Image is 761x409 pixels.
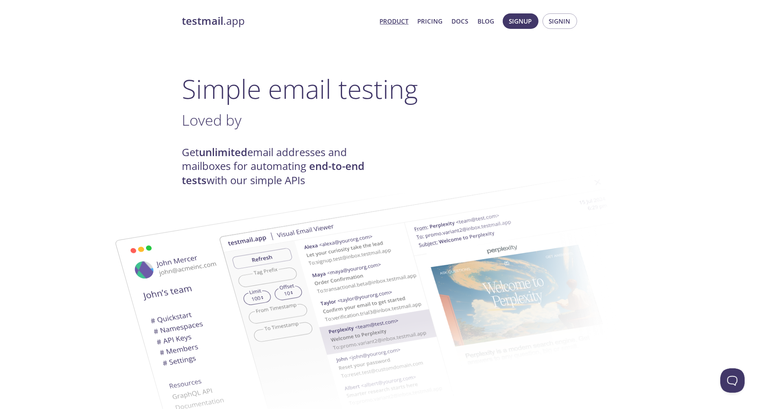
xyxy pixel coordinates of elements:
[509,16,532,26] span: Signup
[418,16,443,26] a: Pricing
[380,16,409,26] a: Product
[182,110,242,130] span: Loved by
[182,14,224,28] strong: testmail
[452,16,469,26] a: Docs
[549,16,571,26] span: Signin
[182,14,373,28] a: testmail.app
[478,16,494,26] a: Blog
[182,146,381,187] h4: Get email addresses and mailboxes for automating with our simple APIs
[182,159,365,187] strong: end-to-end tests
[543,13,577,29] button: Signin
[720,368,745,393] iframe: Help Scout Beacon - Open
[503,13,539,29] button: Signup
[182,73,579,104] h1: Simple email testing
[199,145,248,159] strong: unlimited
